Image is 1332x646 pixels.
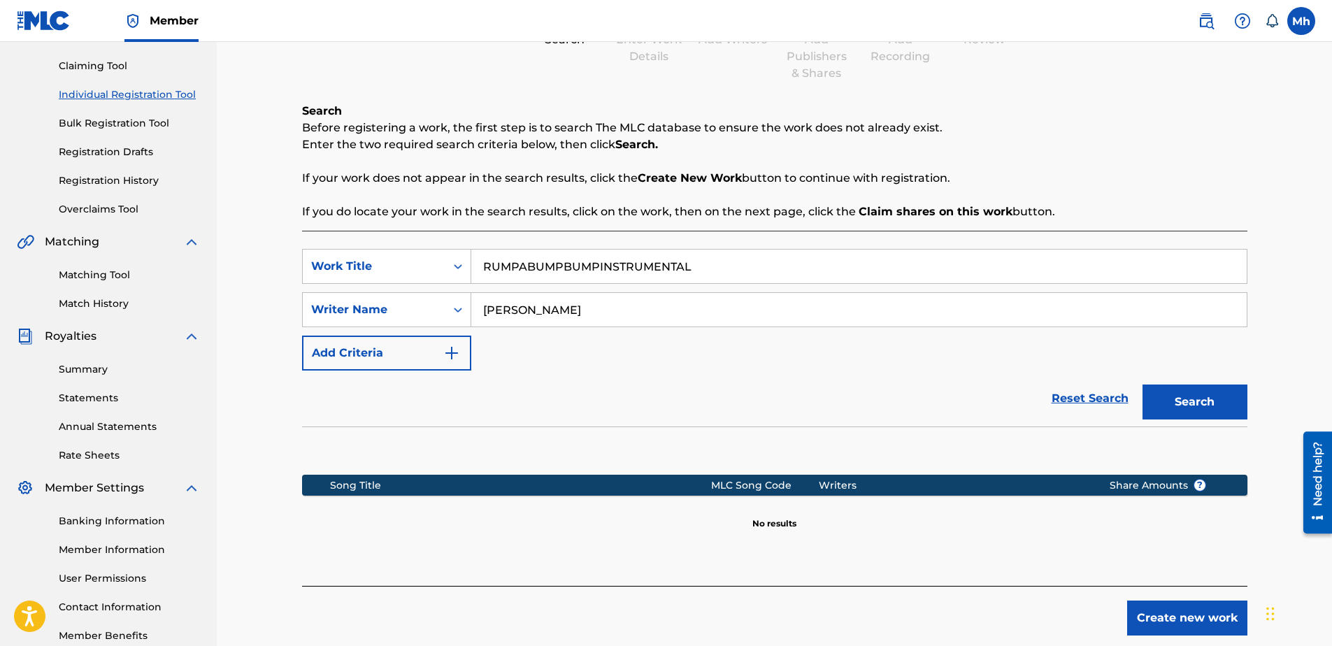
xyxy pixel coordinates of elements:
[1229,7,1256,35] div: Help
[59,268,200,282] a: Matching Tool
[443,345,460,361] img: 9d2ae6d4665cec9f34b9.svg
[1127,601,1247,636] button: Create new work
[330,478,711,493] div: Song Title
[859,205,1012,218] strong: Claim shares on this work
[17,328,34,345] img: Royalties
[614,31,684,65] div: Enter Work Details
[1194,480,1205,491] span: ?
[183,328,200,345] img: expand
[59,296,200,311] a: Match History
[1266,593,1275,635] div: Drag
[1110,478,1206,493] span: Share Amounts
[59,514,200,529] a: Banking Information
[59,419,200,434] a: Annual Statements
[302,170,1247,187] p: If your work does not appear in the search results, click the button to continue with registration.
[17,10,71,31] img: MLC Logo
[782,31,852,82] div: Add Publishers & Shares
[302,203,1247,220] p: If you do locate your work in the search results, click on the work, then on the next page, click...
[17,234,34,250] img: Matching
[866,31,936,65] div: Add Recording
[59,202,200,217] a: Overclaims Tool
[45,328,96,345] span: Royalties
[638,171,742,185] strong: Create New Work
[1198,13,1215,29] img: search
[819,478,1088,493] div: Writers
[1143,385,1247,419] button: Search
[59,87,200,102] a: Individual Registration Tool
[59,116,200,131] a: Bulk Registration Tool
[302,136,1247,153] p: Enter the two required search criteria below, then click
[59,145,200,159] a: Registration Drafts
[711,478,819,493] div: MLC Song Code
[302,336,471,371] button: Add Criteria
[59,600,200,615] a: Contact Information
[183,234,200,250] img: expand
[59,59,200,73] a: Claiming Tool
[311,301,437,318] div: Writer Name
[59,571,200,586] a: User Permissions
[311,258,437,275] div: Work Title
[45,234,99,250] span: Matching
[1265,14,1279,28] div: Notifications
[1192,7,1220,35] a: Public Search
[124,13,141,29] img: Top Rightsholder
[59,362,200,377] a: Summary
[45,480,144,496] span: Member Settings
[59,448,200,463] a: Rate Sheets
[752,501,796,530] p: No results
[183,480,200,496] img: expand
[59,543,200,557] a: Member Information
[59,391,200,405] a: Statements
[59,629,200,643] a: Member Benefits
[1293,426,1332,539] iframe: Resource Center
[1287,7,1315,35] div: User Menu
[302,104,342,117] b: Search
[1234,13,1251,29] img: help
[17,480,34,496] img: Member Settings
[1262,579,1332,646] iframe: Chat Widget
[150,13,199,29] span: Member
[302,249,1247,426] form: Search Form
[615,138,658,151] strong: Search.
[59,173,200,188] a: Registration History
[1045,383,1136,414] a: Reset Search
[302,120,1247,136] p: Before registering a work, the first step is to search The MLC database to ensure the work does n...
